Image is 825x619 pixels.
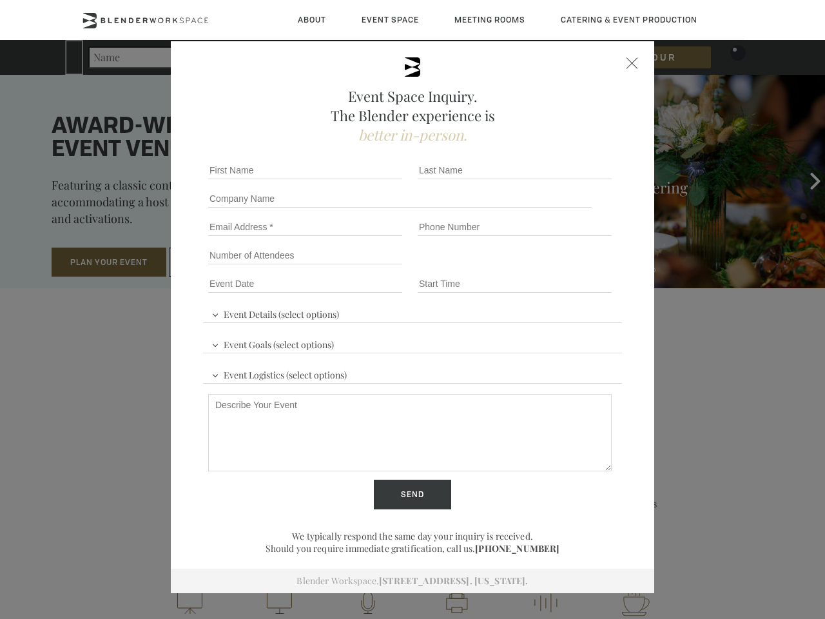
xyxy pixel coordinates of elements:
a: [PHONE_NUMBER] [475,542,559,555]
input: Company Name [208,190,592,208]
div: Blender Workspace. [171,569,654,593]
input: Number of Attendees [208,246,402,264]
input: Email Address * [208,218,402,236]
input: Last Name [418,161,612,179]
p: We typically respond the same day your inquiry is received. [203,530,622,542]
input: Event Date [208,275,402,293]
span: better in-person. [358,125,467,144]
span: Event Logistics (select options) [208,364,350,383]
p: Should you require immediate gratification, call us. [203,542,622,555]
input: Phone Number [418,218,612,236]
input: First Name [208,161,402,179]
input: Start Time [418,275,612,293]
h2: Event Space Inquiry. The Blender experience is [203,86,622,144]
input: Send [374,480,451,509]
a: [STREET_ADDRESS]. [US_STATE]. [379,575,528,587]
span: Event Goals (select options) [208,333,337,353]
span: Event Details (select options) [208,303,342,322]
